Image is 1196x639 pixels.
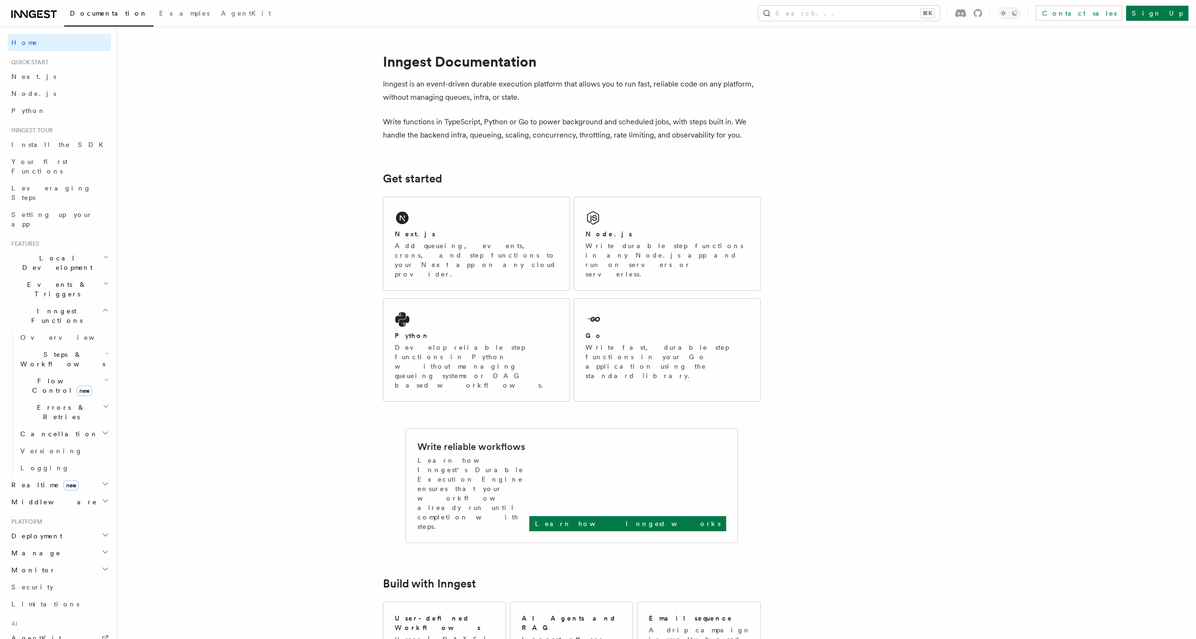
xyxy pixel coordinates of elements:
[8,329,111,476] div: Inngest Functions
[585,241,749,279] p: Write durable step functions in any Node.js app and run on servers or serverless.
[8,548,61,558] span: Manage
[8,250,111,276] button: Local Development
[574,298,761,402] a: GoWrite fast, durable step functions in your Go application using the standard library.
[585,229,632,239] h2: Node.js
[11,38,38,47] span: Home
[395,331,430,340] h2: Python
[17,399,111,425] button: Errors & Retries
[8,527,111,544] button: Deployment
[8,531,62,541] span: Deployment
[17,329,111,346] a: Overview
[8,561,111,579] button: Monitor
[11,583,53,591] span: Security
[535,519,721,528] p: Learn how Inngest works
[17,442,111,459] a: Versioning
[395,343,558,390] p: Develop reliable step functions in Python without managing queueing systems or DAG based workflows.
[8,596,111,613] a: Limitations
[417,456,529,531] p: Learn how Inngest's Durable Execution Engine ensures that your workflow already run until complet...
[63,480,79,491] span: new
[17,350,105,369] span: Steps & Workflows
[383,172,442,185] a: Get started
[383,53,761,70] h1: Inngest Documentation
[8,306,102,325] span: Inngest Functions
[17,346,111,372] button: Steps & Workflows
[8,493,111,510] button: Middleware
[383,78,761,104] p: Inngest is an event-driven durable execution platform that allows you to run fast, reliable code ...
[8,518,42,526] span: Platform
[11,73,56,80] span: Next.js
[1126,6,1188,21] a: Sign Up
[20,447,83,455] span: Versioning
[11,211,93,228] span: Setting up your app
[383,298,570,402] a: PythonDevelop reliable step functions in Python without managing queueing systems or DAG based wo...
[70,9,148,17] span: Documentation
[8,253,103,272] span: Local Development
[8,579,111,596] a: Security
[383,115,761,142] p: Write functions in TypeScript, Python or Go to power background and scheduled jobs, with steps bu...
[11,184,91,201] span: Leveraging Steps
[383,577,476,590] a: Build with Inngest
[8,480,79,490] span: Realtime
[11,107,46,114] span: Python
[8,565,56,575] span: Monitor
[8,180,111,206] a: Leveraging Steps
[8,127,53,134] span: Inngest tour
[17,429,98,439] span: Cancellation
[17,403,102,422] span: Errors & Retries
[585,331,602,340] h2: Go
[8,59,49,66] span: Quick start
[20,334,118,341] span: Overview
[8,276,111,302] button: Events & Triggers
[1036,6,1122,21] a: Contact sales
[11,141,109,148] span: Install the SDK
[11,600,79,608] span: Limitations
[8,240,39,248] span: Features
[64,3,153,26] a: Documentation
[8,476,111,493] button: Realtimenew
[383,197,570,291] a: Next.jsAdd queueing, events, crons, and step functions to your Next app on any cloud provider.
[998,8,1020,19] button: Toggle dark mode
[395,613,494,632] h2: User-defined Workflows
[8,153,111,180] a: Your first Functions
[17,459,111,476] a: Logging
[8,497,97,507] span: Middleware
[17,425,111,442] button: Cancellation
[8,544,111,561] button: Manage
[417,440,525,453] h2: Write reliable workflows
[8,68,111,85] a: Next.js
[76,386,92,396] span: new
[522,613,623,632] h2: AI Agents and RAG
[8,102,111,119] a: Python
[8,34,111,51] a: Home
[529,516,726,531] a: Learn how Inngest works
[8,85,111,102] a: Node.js
[8,206,111,233] a: Setting up your app
[153,3,215,26] a: Examples
[395,229,435,239] h2: Next.js
[758,6,940,21] button: Search...⌘K
[921,9,934,18] kbd: ⌘K
[11,90,56,97] span: Node.js
[8,620,17,628] span: AI
[8,136,111,153] a: Install the SDK
[8,280,103,299] span: Events & Triggers
[215,3,277,26] a: AgentKit
[585,343,749,380] p: Write fast, durable step functions in your Go application using the standard library.
[20,464,69,472] span: Logging
[649,613,733,623] h2: Email sequence
[17,372,111,399] button: Flow Controlnew
[574,197,761,291] a: Node.jsWrite durable step functions in any Node.js app and run on servers or serverless.
[17,376,104,395] span: Flow Control
[221,9,271,17] span: AgentKit
[395,241,558,279] p: Add queueing, events, crons, and step functions to your Next app on any cloud provider.
[8,302,111,329] button: Inngest Functions
[159,9,210,17] span: Examples
[11,158,68,175] span: Your first Functions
